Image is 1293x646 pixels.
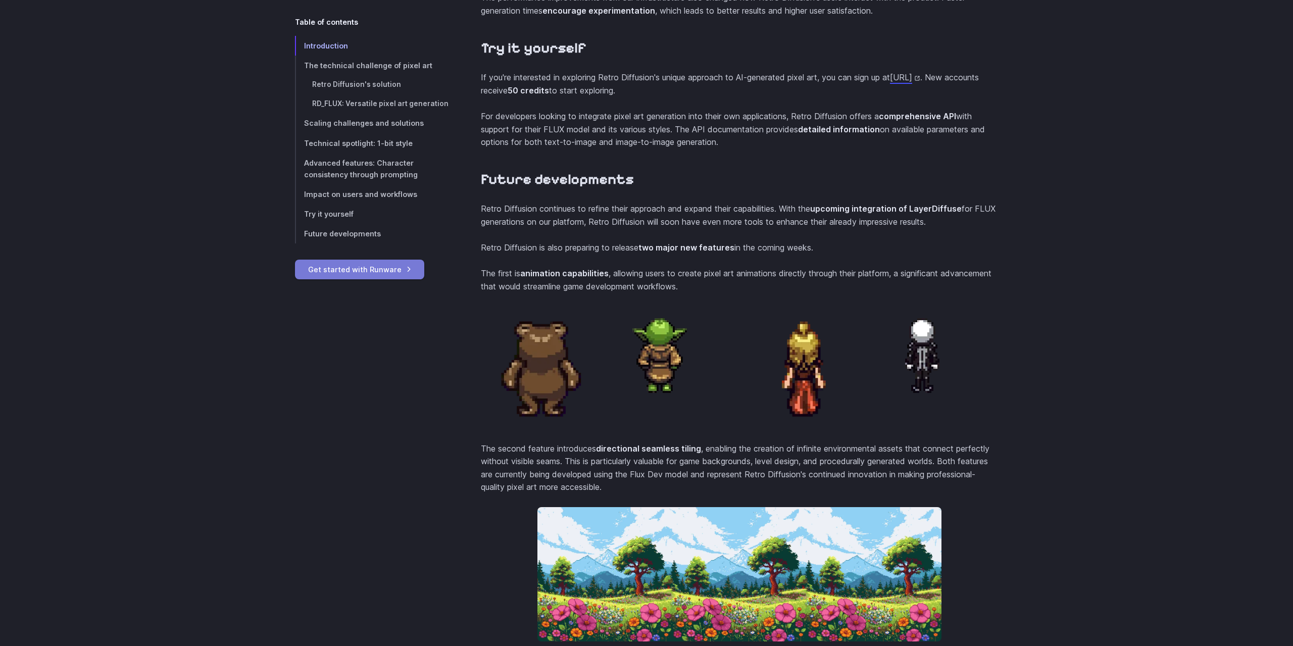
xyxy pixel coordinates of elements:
p: Retro Diffusion continues to refine their approach and expand their capabilities. With the for FL... [481,203,998,228]
a: Future developments [481,171,634,188]
a: Introduction [295,36,449,56]
span: Scaling challenges and solutions [304,119,424,128]
span: Introduction [304,41,348,50]
img: a pixel art animated character resembling a small green alien with pointed ears, wearing a robe [612,306,709,403]
p: Retro Diffusion is also preparing to release in the coming weeks. [481,241,998,255]
span: Table of contents [295,16,358,28]
img: a beautiful pixel art meadow filled with colorful wildflowers, trees, and mountains under a clear... [537,507,941,642]
strong: detailed information [798,124,880,134]
p: The second feature introduces , enabling the creation of infinite environmental assets that conne... [481,442,998,494]
span: Try it yourself [304,210,354,218]
strong: upcoming integration of LayerDiffuse [810,204,962,214]
span: Future developments [304,229,381,238]
span: The technical challenge of pixel art [304,61,432,70]
strong: two major new features [638,242,734,253]
a: Try it yourself [295,204,449,224]
a: Future developments [295,224,449,243]
a: Scaling challenges and solutions [295,114,449,133]
a: Try it yourself [481,39,586,57]
p: The first is , allowing users to create pixel art animations directly through their platform, a s... [481,267,998,293]
span: RD_FLUX: Versatile pixel art generation [312,100,449,108]
img: a pixel art animated walking bear character, with a simple and chubby design [481,306,604,429]
strong: encourage experimentation [542,6,655,16]
p: If you're interested in exploring Retro Diffusion's unique approach to AI-generated pixel art, yo... [481,71,998,97]
a: Advanced features: Character consistency through prompting [295,153,449,184]
img: a pixel art animated character of a regal figure with long blond hair and a red outfit, walking [743,306,867,429]
a: [URL] [890,72,920,82]
a: The technical challenge of pixel art [295,56,449,75]
span: Advanced features: Character consistency through prompting [304,159,418,179]
strong: directional seamless tiling [596,443,701,454]
span: Technical spotlight: 1-bit style [304,139,413,147]
p: For developers looking to integrate pixel art generation into their own applications, Retro Diffu... [481,110,998,149]
img: a pixel art animated character with a round, white head and a suit, walking with a mysterious aura [875,306,972,403]
strong: 50 credits [508,85,549,95]
span: Retro Diffusion's solution [312,80,401,88]
a: RD_FLUX: Versatile pixel art generation [295,94,449,114]
a: Impact on users and workflows [295,184,449,204]
strong: comprehensive API [879,111,956,121]
a: Technical spotlight: 1-bit style [295,133,449,153]
strong: animation capabilities [520,268,609,278]
a: Retro Diffusion's solution [295,75,449,94]
a: Get started with Runware [295,260,424,279]
span: Impact on users and workflows [304,190,417,198]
